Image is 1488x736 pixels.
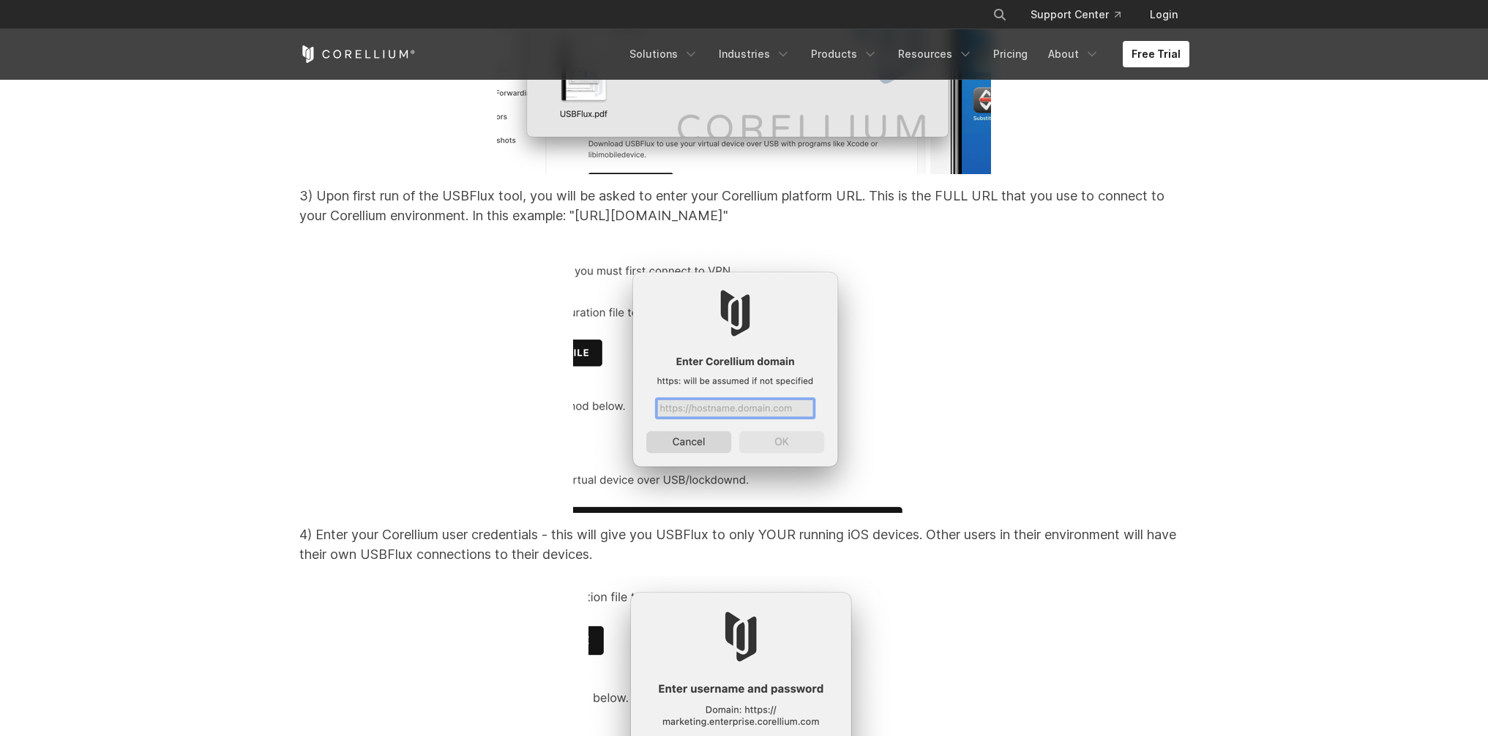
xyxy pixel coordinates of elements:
[1039,41,1108,67] a: About
[621,41,707,67] a: Solutions
[710,41,799,67] a: Industries
[802,41,886,67] a: Products
[1123,41,1189,67] a: Free Trial
[987,1,1013,28] button: Search
[1138,1,1189,28] a: Login
[621,41,1189,67] div: Navigation Menu
[573,237,916,513] img: Screenshot%202023-07-07%20at%2013-09-38-png.png
[299,45,416,63] a: Corellium Home
[975,1,1189,28] div: Navigation Menu
[984,41,1036,67] a: Pricing
[299,525,1189,564] p: 4) Enter your Corellium user credentials - this will give you USBFlux to only YOUR running iOS de...
[1019,1,1132,28] a: Support Center
[889,41,982,67] a: Resources
[299,186,1189,225] p: 3) Upon first run of the USBFlux tool, you will be asked to enter your Corellium platform URL. Th...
